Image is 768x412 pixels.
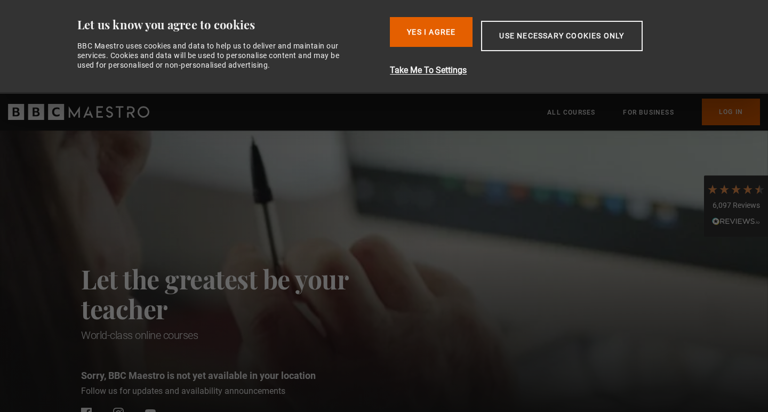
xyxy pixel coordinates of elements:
svg: BBC Maestro [8,104,149,120]
button: Yes I Agree [390,17,473,47]
img: REVIEWS.io [712,217,760,225]
div: BBC Maestro uses cookies and data to help us to deliver and maintain our services. Cookies and da... [77,41,351,70]
a: For business [623,107,674,118]
h2: Let the greatest be your teacher [81,264,396,324]
nav: Primary [547,99,760,125]
div: 6,097 ReviewsRead All Reviews [704,175,768,237]
button: Take Me To Settings [390,64,699,77]
a: All Courses [547,107,595,118]
div: 6,097 Reviews [707,200,765,211]
div: Read All Reviews [707,216,765,229]
div: 4.7 Stars [707,183,765,195]
h1: World-class online courses [81,328,396,343]
button: Use necessary cookies only [481,21,642,51]
div: Let us know you agree to cookies [77,17,382,33]
a: Log In [702,99,760,125]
